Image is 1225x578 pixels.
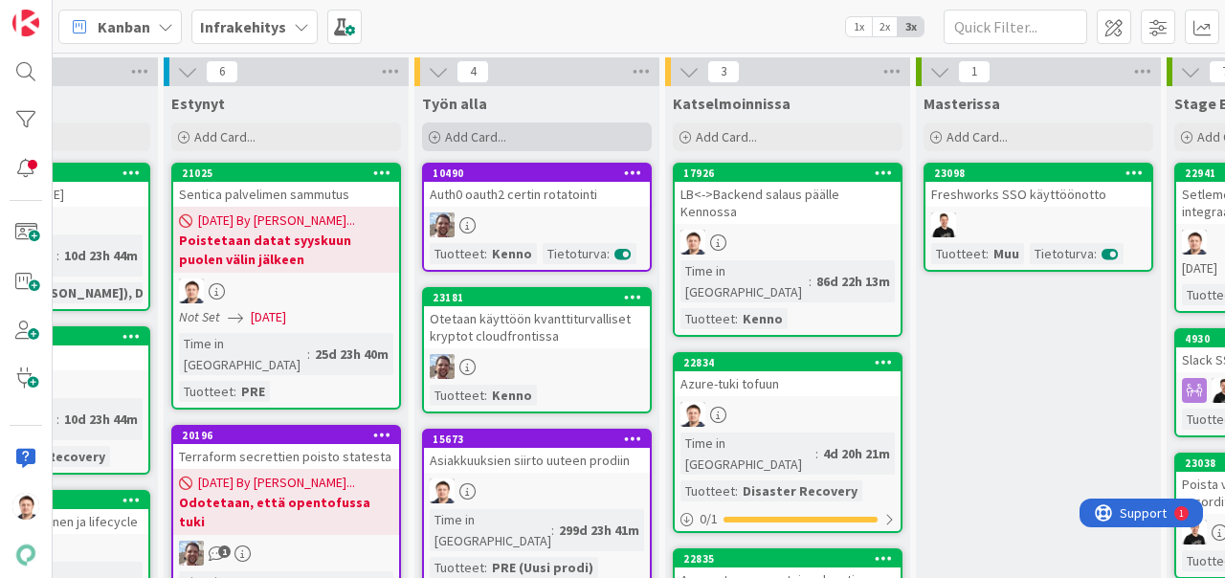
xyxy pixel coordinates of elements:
[12,10,39,36] img: Visit kanbanzone.com
[424,431,650,473] div: 15673Asiakkuuksien siirto uuteen prodiin
[430,354,455,379] img: ET
[424,165,650,182] div: 10490
[683,167,901,180] div: 17926
[735,480,738,501] span: :
[607,243,610,264] span: :
[424,165,650,207] div: 10490Auth0 oauth2 certin rotatointi
[171,163,401,410] a: 21025Sentica palvelimen sammutus[DATE] By [PERSON_NAME]...Poistetaan datat syyskuun puolen välin ...
[675,165,901,182] div: 17926
[925,165,1151,207] div: 23098Freshworks SSO käyttöönotto
[551,520,554,541] span: :
[986,243,989,264] span: :
[738,480,862,501] div: Disaster Recovery
[206,60,238,83] span: 6
[424,289,650,306] div: 23181
[173,541,399,566] div: ET
[59,409,143,430] div: 10d 23h 44m
[925,182,1151,207] div: Freshworks SSO käyttöönotto
[931,243,986,264] div: Tuotteet
[179,493,393,531] b: Odotetaan, että opentofussa tuki
[680,308,735,329] div: Tuotteet
[433,433,650,446] div: 15673
[487,243,537,264] div: Kenno
[484,243,487,264] span: :
[173,427,399,469] div: 20196Terraform secrettien poisto statesta
[173,444,399,469] div: Terraform secrettien poisto statesta
[424,354,650,379] div: ET
[171,94,225,113] span: Estynyt
[422,287,652,413] a: 23181Otetaan käyttöön kvanttiturvalliset kryptot cloudfrontissaETTuotteet:Kenno
[989,243,1024,264] div: Muu
[424,478,650,503] div: TG
[218,545,231,558] span: 1
[680,433,815,475] div: Time in [GEOGRAPHIC_DATA]
[675,354,901,371] div: 22834
[924,94,1000,113] span: Masterissa
[898,17,924,36] span: 3x
[673,163,902,337] a: 17926LB<->Backend salaus päälle KennossaTGTime in [GEOGRAPHIC_DATA]:86d 22h 13mTuotteet:Kenno
[707,60,740,83] span: 3
[487,385,537,406] div: Kenno
[680,402,705,427] img: TG
[675,507,901,531] div: 0/1
[543,243,607,264] div: Tietoturva
[12,493,39,520] img: TG
[675,230,901,255] div: TG
[430,212,455,237] img: ET
[173,278,399,303] div: TG
[1182,258,1217,278] span: [DATE]
[484,385,487,406] span: :
[200,17,286,36] b: Infrakehitys
[422,163,652,272] a: 10490Auth0 oauth2 certin rotatointiETTuotteet:KennoTietoturva:
[12,542,39,568] img: avatar
[430,243,484,264] div: Tuotteet
[925,165,1151,182] div: 23098
[484,557,487,578] span: :
[198,473,355,493] span: [DATE] By [PERSON_NAME]...
[487,557,598,578] div: PRE (Uusi prodi)
[59,245,143,266] div: 10d 23h 44m
[430,557,484,578] div: Tuotteet
[173,182,399,207] div: Sentica palvelimen sammutus
[433,167,650,180] div: 10490
[457,60,489,83] span: 4
[700,509,718,529] span: 0 / 1
[179,541,204,566] img: ET
[1182,230,1207,255] img: TG
[925,212,1151,237] div: JV
[924,163,1153,272] a: 23098Freshworks SSO käyttöönottoJVTuotteet:MuuTietoturva:
[846,17,872,36] span: 1x
[680,260,809,302] div: Time in [GEOGRAPHIC_DATA]
[958,60,991,83] span: 1
[815,443,818,464] span: :
[424,448,650,473] div: Asiakkuuksien siirto uuteen prodiin
[236,381,270,402] div: PRE
[198,211,355,231] span: [DATE] By [PERSON_NAME]...
[680,230,705,255] img: TG
[424,182,650,207] div: Auth0 oauth2 certin rotatointi
[430,509,551,551] div: Time in [GEOGRAPHIC_DATA]
[445,128,506,145] span: Add Card...
[433,291,650,304] div: 23181
[182,167,399,180] div: 21025
[675,371,901,396] div: Azure-tuki tofuun
[179,308,220,325] i: Not Set
[1030,243,1094,264] div: Tietoturva
[738,308,788,329] div: Kenno
[179,381,234,402] div: Tuotteet
[179,278,204,303] img: TG
[310,344,393,365] div: 25d 23h 40m
[735,308,738,329] span: :
[251,307,286,327] span: [DATE]
[1182,520,1207,545] img: JV
[422,94,487,113] span: Työn alla
[56,409,59,430] span: :
[931,212,956,237] img: JV
[696,128,757,145] span: Add Card...
[809,271,812,292] span: :
[675,182,901,224] div: LB<->Backend salaus päälle Kennossa
[182,429,399,442] div: 20196
[234,381,236,402] span: :
[944,10,1087,44] input: Quick Filter...
[872,17,898,36] span: 2x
